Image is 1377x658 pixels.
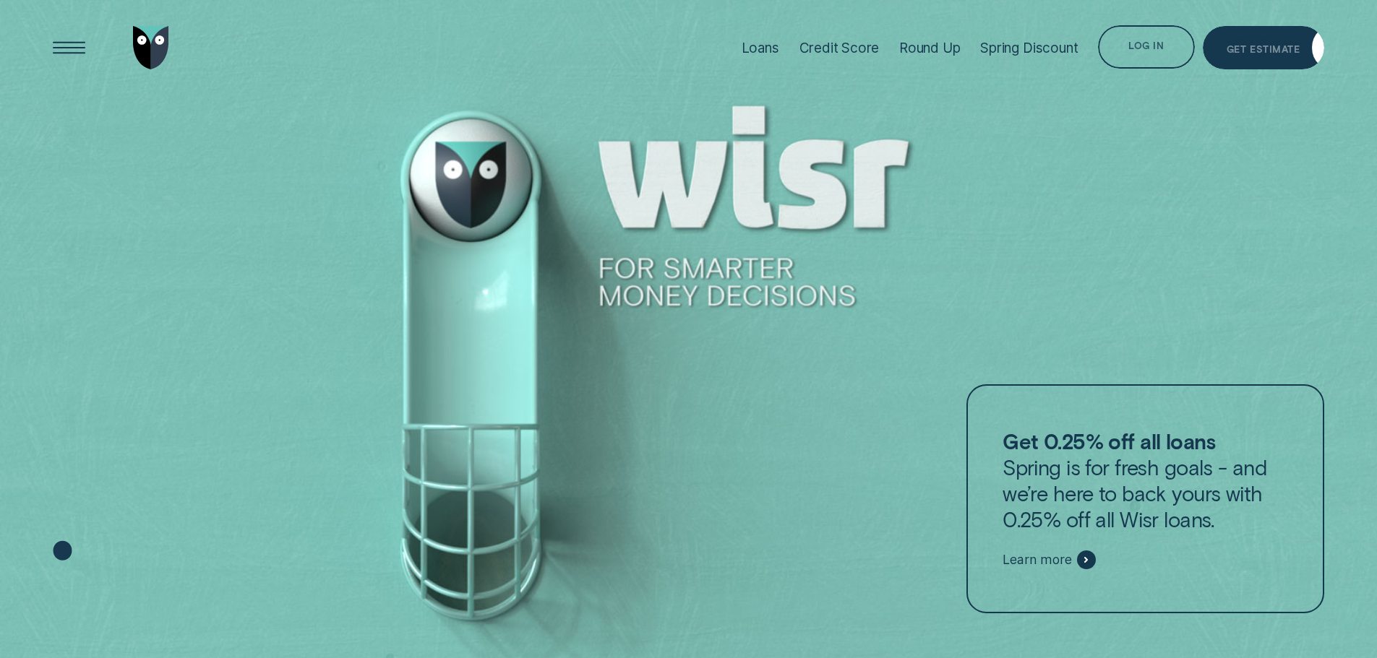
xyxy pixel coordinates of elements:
div: Loans [742,40,779,56]
img: Wisr [133,26,169,69]
div: Spring Discount [980,40,1078,56]
div: Credit Score [799,40,880,56]
div: Round Up [899,40,961,56]
button: Log in [1098,25,1194,69]
a: Get 0.25% off all loansSpring is for fresh goals - and we’re here to back yours with 0.25% off al... [966,384,1324,614]
span: Learn more [1003,552,1071,568]
button: Open Menu [48,26,91,69]
strong: Get 0.25% off all loans [1003,428,1215,454]
p: Spring is for fresh goals - and we’re here to back yours with 0.25% off all Wisr loans. [1003,428,1287,532]
a: Get Estimate [1203,26,1324,69]
div: Get Estimate [1227,40,1300,48]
